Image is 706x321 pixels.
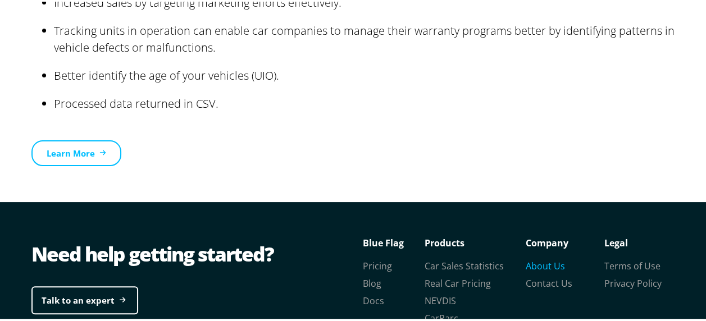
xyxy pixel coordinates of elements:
a: Talk to an expert [31,285,138,313]
p: Company [526,233,604,250]
a: About Us [526,258,565,270]
a: Contact Us [526,276,572,288]
li: Processed data returned in CSV. [54,88,683,116]
p: Legal [604,233,683,250]
a: Learn More [31,139,121,165]
a: Terms of Use [604,258,661,270]
li: Better identify the age of your vehicles (UIO). [54,60,683,88]
a: NEVDIS [425,293,456,305]
li: Tracking units in operation can enable car companies to manage their warranty programs better by ... [54,15,683,60]
a: Docs [363,293,384,305]
a: Pricing [363,258,392,270]
a: Car Sales Statistics [425,258,504,270]
div: Need help getting started? [31,239,357,267]
p: Products [425,233,526,250]
p: Blue Flag [363,233,425,250]
a: Blog [363,276,381,288]
a: Real Car Pricing [425,276,491,288]
a: Privacy Policy [604,276,662,288]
